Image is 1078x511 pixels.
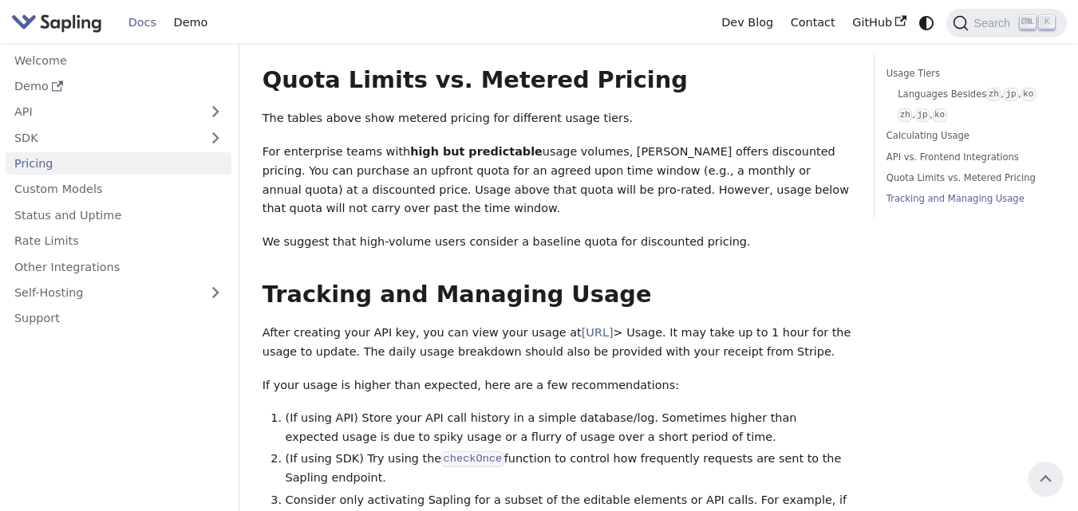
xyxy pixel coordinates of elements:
a: Self-Hosting [6,281,231,305]
li: (If using API) Store your API call history in a simple database/log. Sometimes higher than expect... [286,409,851,447]
a: Status and Uptime [6,203,231,226]
a: SDK [6,126,199,149]
img: Sapling.ai [11,11,102,34]
code: jp [915,108,930,122]
a: Tracking and Managing Usage [886,191,1049,206]
a: Demo [165,10,216,35]
a: API [6,100,199,124]
a: Docs [120,10,165,35]
a: Dev Blog [713,10,781,35]
a: Sapling.ai [11,11,108,34]
p: We suggest that high-volume users consider a baseline quota for discounted pricing. [263,233,851,252]
a: Welcome [6,49,231,72]
button: Expand sidebar category 'API' [199,100,231,124]
p: After creating your API key, you can view your usage at > Usage. It may take up to 1 hour for the... [263,324,851,362]
a: Support [6,307,231,330]
a: Pricing [6,152,231,175]
h2: Quota Limits vs. Metered Pricing [263,66,851,95]
a: Contact [782,10,844,35]
a: Quota Limits vs. Metered Pricing [886,171,1049,186]
code: ko [933,108,947,122]
a: checkOnce [441,452,504,465]
h2: Tracking and Managing Usage [263,281,851,309]
button: Search (Ctrl+K) [946,9,1066,37]
button: Scroll back to top [1029,462,1063,496]
a: Demo [6,75,231,98]
p: For enterprise teams with usage volumes, [PERSON_NAME] offers discounted pricing. You can purchas... [263,143,851,218]
a: Rate Limits [6,230,231,253]
p: If your usage is higher than expected, here are a few recommendations: [263,376,851,395]
li: (If using SDK) Try using the function to control how frequently requests are sent to the Sapling ... [286,450,851,488]
a: Custom Models [6,178,231,201]
code: jp [1004,88,1018,101]
kbd: K [1039,15,1055,29]
a: zh,jp,ko [898,108,1044,123]
a: Calculating Usage [886,128,1049,143]
code: zh [986,88,1001,101]
a: Other Integrations [6,255,231,278]
strong: high but predictable [410,145,543,158]
button: Expand sidebar category 'SDK' [199,126,231,149]
a: Usage Tiers [886,66,1049,81]
a: Languages Besideszh,jp,ko [898,87,1044,102]
code: zh [898,108,912,122]
p: The tables above show metered pricing for different usage tiers. [263,109,851,128]
a: [URL] [582,326,614,339]
code: ko [1021,88,1036,101]
span: Search [969,17,1020,29]
a: API vs. Frontend Integrations [886,150,1049,165]
code: checkOnce [441,451,504,467]
button: Switch between dark and light mode (currently system mode) [915,11,938,34]
a: GitHub [843,10,914,35]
